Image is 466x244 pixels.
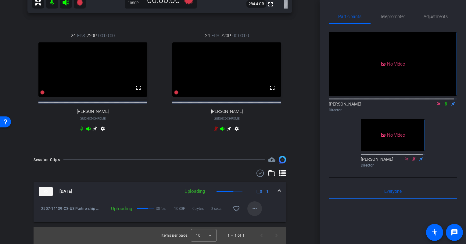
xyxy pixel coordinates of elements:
[39,187,53,196] img: thumb-nail
[329,107,457,113] div: Director
[246,0,266,8] span: 284.4 GB
[205,32,210,39] span: 24
[59,188,72,195] span: [DATE]
[34,157,60,163] div: Session Clips
[254,228,269,243] button: Previous page
[77,32,85,39] span: FPS
[387,132,405,138] span: No Video
[77,109,109,114] span: [PERSON_NAME]
[99,126,106,134] mat-icon: settings
[71,32,76,39] span: 24
[93,117,106,120] span: Chrome
[269,228,284,243] button: Next page
[268,156,275,163] span: Destinations for your clips
[329,101,457,113] div: [PERSON_NAME]
[232,32,249,39] span: 00:00:00
[161,232,188,239] div: Items per page:
[156,206,174,212] span: 30fps
[92,116,93,120] span: -
[269,84,276,91] mat-icon: fullscreen
[221,32,231,39] span: 720P
[135,84,142,91] mat-icon: fullscreen
[34,182,286,201] mat-expansion-panel-header: thumb-nail[DATE]Uploading1
[228,232,245,239] div: 1 – 1 of 1
[101,206,135,212] div: Uploading
[424,14,448,19] span: Adjustments
[268,156,275,163] mat-icon: cloud_upload
[214,116,240,121] span: Subject
[361,156,425,168] div: [PERSON_NAME]
[233,205,240,212] mat-icon: favorite_border
[233,126,240,134] mat-icon: settings
[34,201,286,222] div: thumb-nail[DATE]Uploading1
[211,32,219,39] span: FPS
[338,14,361,19] span: Participants
[128,1,143,5] div: 1080P
[80,116,106,121] span: Subject
[181,188,208,195] div: Uploading
[174,206,192,212] span: 1080P
[98,32,115,39] span: 00:00:00
[227,117,240,120] span: Chrome
[361,163,425,168] div: Director
[211,109,243,114] span: [PERSON_NAME]
[279,156,286,163] img: Session clips
[451,229,458,236] mat-icon: message
[251,205,258,212] mat-icon: more_horiz
[41,206,101,212] span: 2507-11139-CS-US Partnership Video Serie-[PERSON_NAME]-[PERSON_NAME]-2025-08-13-14-41-50-746-0
[431,229,438,236] mat-icon: accessibility
[192,206,211,212] span: 0bytes
[87,32,97,39] span: 720P
[211,206,229,212] span: 0 secs
[267,1,274,8] mat-icon: fullscreen
[226,116,227,120] span: -
[387,61,405,66] span: No Video
[266,188,269,195] span: 1
[384,189,402,193] span: Everyone
[380,14,405,19] span: Teleprompter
